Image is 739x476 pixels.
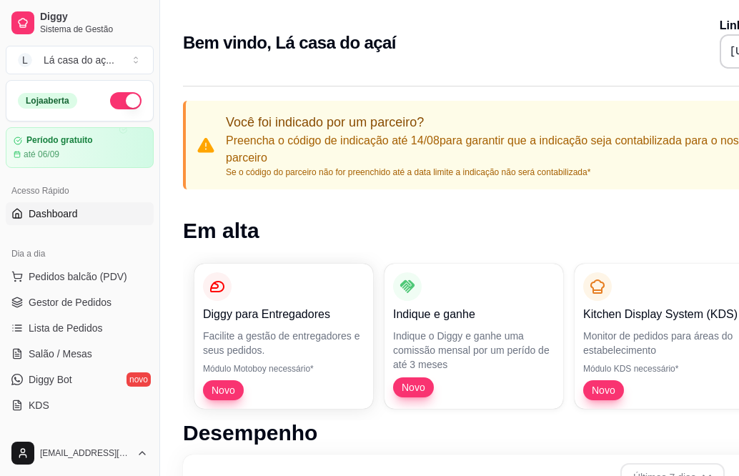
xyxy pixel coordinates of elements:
[206,383,241,397] span: Novo
[586,383,621,397] span: Novo
[183,31,396,54] h2: Bem vindo, Lá casa do açaí
[29,295,111,309] span: Gestor de Pedidos
[40,11,148,24] span: Diggy
[18,93,77,109] div: Loja aberta
[6,394,154,417] a: KDS
[385,264,563,409] button: Indique e ganheIndique o Diggy e ganhe uma comissão mensal por um perído de até 3 mesesNovo
[393,306,555,323] p: Indique e ganhe
[29,398,49,412] span: KDS
[6,46,154,74] button: Select a team
[6,127,154,168] a: Período gratuitoaté 06/09
[6,242,154,265] div: Dia a dia
[6,202,154,225] a: Dashboard
[203,306,364,323] p: Diggy para Entregadores
[396,380,431,395] span: Novo
[29,269,127,284] span: Pedidos balcão (PDV)
[26,135,93,146] article: Período gratuito
[24,149,59,160] article: até 06/09
[110,92,142,109] button: Alterar Status
[6,317,154,339] a: Lista de Pedidos
[203,329,364,357] p: Facilite a gestão de entregadores e seus pedidos.
[6,342,154,365] a: Salão / Mesas
[29,347,92,361] span: Salão / Mesas
[18,53,32,67] span: L
[29,321,103,335] span: Lista de Pedidos
[40,447,131,459] span: [EMAIL_ADDRESS][DOMAIN_NAME]
[29,207,78,221] span: Dashboard
[6,291,154,314] a: Gestor de Pedidos
[6,368,154,391] a: Diggy Botnovo
[194,264,373,409] button: Diggy para EntregadoresFacilite a gestão de entregadores e seus pedidos.Módulo Motoboy necessário...
[40,24,148,35] span: Sistema de Gestão
[6,6,154,40] a: DiggySistema de Gestão
[6,436,154,470] button: [EMAIL_ADDRESS][DOMAIN_NAME]
[29,372,72,387] span: Diggy Bot
[203,363,364,375] p: Módulo Motoboy necessário*
[44,53,114,67] div: Lá casa do aç ...
[6,265,154,288] button: Pedidos balcão (PDV)
[393,329,555,372] p: Indique o Diggy e ganhe uma comissão mensal por um perído de até 3 meses
[6,179,154,202] div: Acesso Rápido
